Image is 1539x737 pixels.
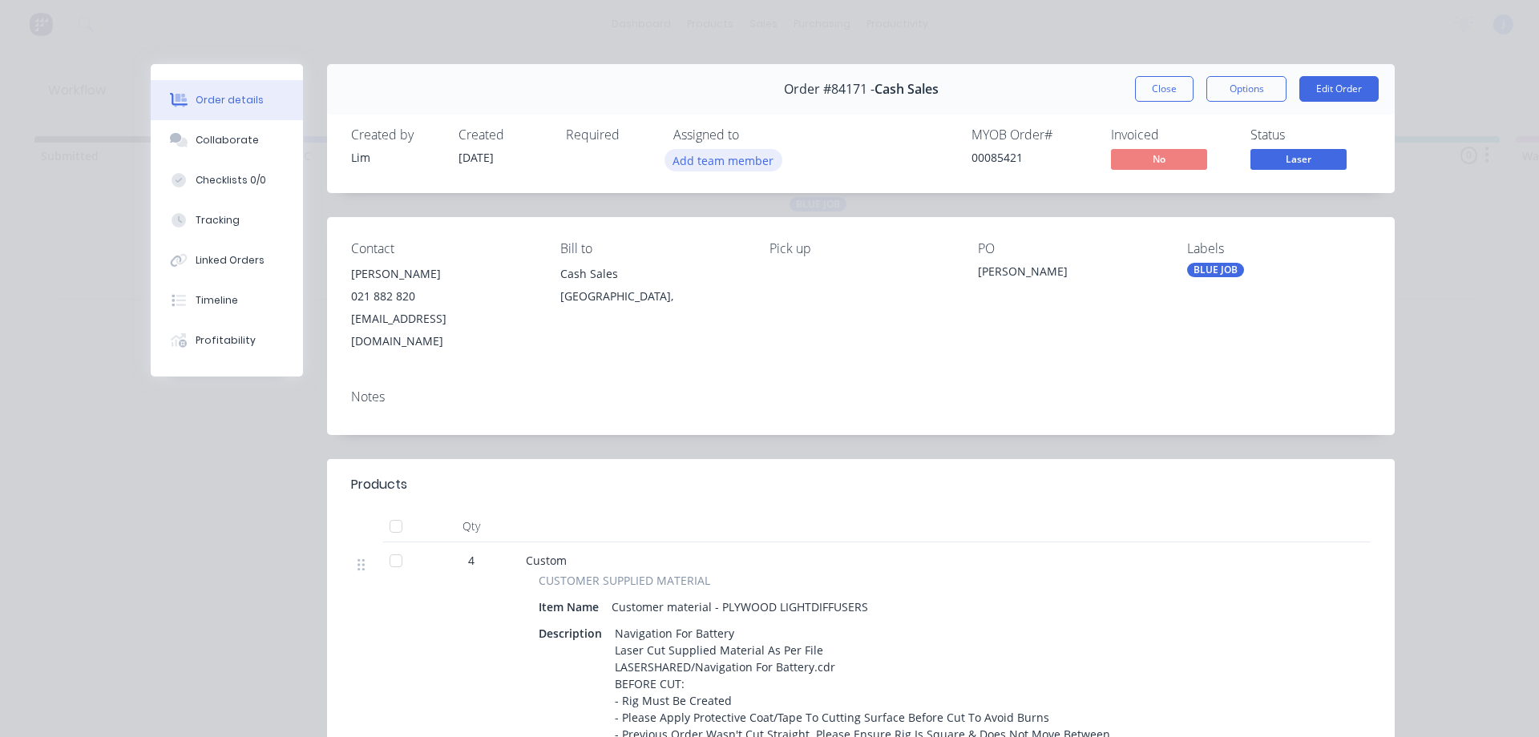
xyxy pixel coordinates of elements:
div: Collaborate [196,133,259,147]
div: PO [978,241,1161,256]
div: Notes [351,389,1371,405]
div: Created [458,127,547,143]
button: Linked Orders [151,240,303,280]
div: [PERSON_NAME] [351,263,535,285]
div: Bill to [560,241,744,256]
div: Pick up [769,241,953,256]
span: Laser [1250,149,1347,169]
span: CUSTOMER SUPPLIED MATERIAL [539,572,710,589]
button: Close [1135,76,1194,102]
div: 00085421 [971,149,1092,166]
div: 021 882 820 [351,285,535,308]
div: Products [351,475,407,494]
div: MYOB Order # [971,127,1092,143]
div: Linked Orders [196,253,265,268]
div: [PERSON_NAME] [978,263,1161,285]
div: BLUE JOB [1187,263,1244,277]
button: Add team member [664,149,782,171]
div: Qty [423,510,519,542]
div: Checklists 0/0 [196,173,266,187]
div: Cash Sales[GEOGRAPHIC_DATA], [560,263,744,314]
button: Tracking [151,200,303,240]
span: Cash Sales [875,82,939,97]
div: Timeline [196,293,238,308]
div: Lim [351,149,439,166]
div: Invoiced [1111,127,1231,143]
div: Created by [351,127,439,143]
span: Custom [526,553,567,568]
div: Customer material - PLYWOOD LIGHTDIFFUSERS [605,595,875,618]
span: Order #84171 - [784,82,875,97]
div: Item Name [539,595,605,618]
button: Profitability [151,320,303,360]
span: 4 [468,552,475,569]
button: Add team member [673,149,782,171]
button: Collaborate [151,120,303,160]
button: Order details [151,80,303,120]
div: [PERSON_NAME]021 882 820[EMAIL_ADDRESS][DOMAIN_NAME] [351,263,535,352]
button: Timeline [151,280,303,320]
button: Options [1206,76,1287,102]
span: [DATE] [458,150,494,165]
button: Edit Order [1299,76,1379,102]
div: Labels [1187,241,1371,256]
span: No [1111,149,1207,169]
div: Contact [351,241,535,256]
button: Laser [1250,149,1347,173]
div: Status [1250,127,1371,143]
div: Cash Sales [560,263,744,285]
div: Assigned to [673,127,834,143]
div: Description [539,622,608,645]
div: Required [566,127,654,143]
div: Tracking [196,213,240,228]
button: Checklists 0/0 [151,160,303,200]
div: Order details [196,93,264,107]
div: Profitability [196,333,256,348]
div: [EMAIL_ADDRESS][DOMAIN_NAME] [351,308,535,352]
div: [GEOGRAPHIC_DATA], [560,285,744,308]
